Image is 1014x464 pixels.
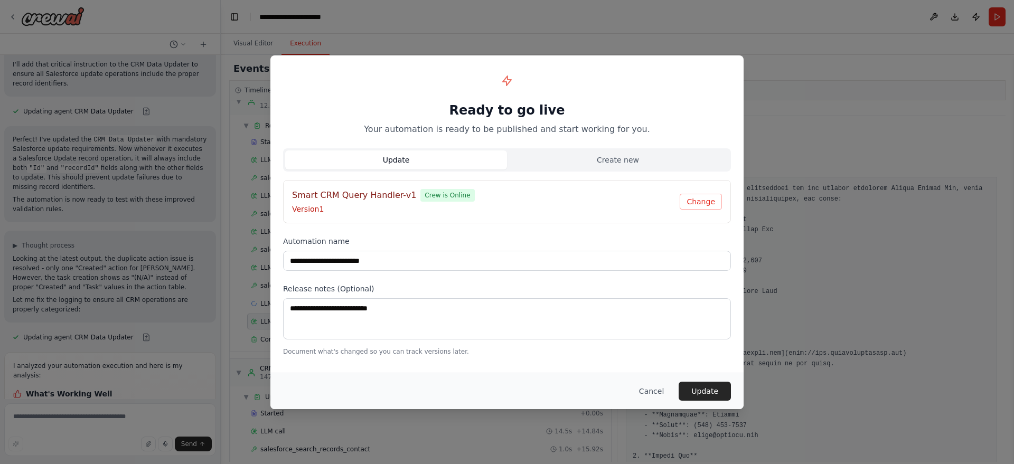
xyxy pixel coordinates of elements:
[679,382,731,401] button: Update
[283,123,731,136] p: Your automation is ready to be published and start working for you.
[507,150,729,169] button: Create new
[283,283,731,294] label: Release notes (Optional)
[420,189,474,202] span: Crew is Online
[283,102,731,119] h1: Ready to go live
[283,347,731,356] p: Document what's changed so you can track versions later.
[631,382,672,401] button: Cancel
[292,204,680,214] p: Version 1
[285,150,507,169] button: Update
[292,189,416,202] h4: Smart CRM Query Handler-v1
[283,236,731,247] label: Automation name
[680,194,722,210] button: Change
